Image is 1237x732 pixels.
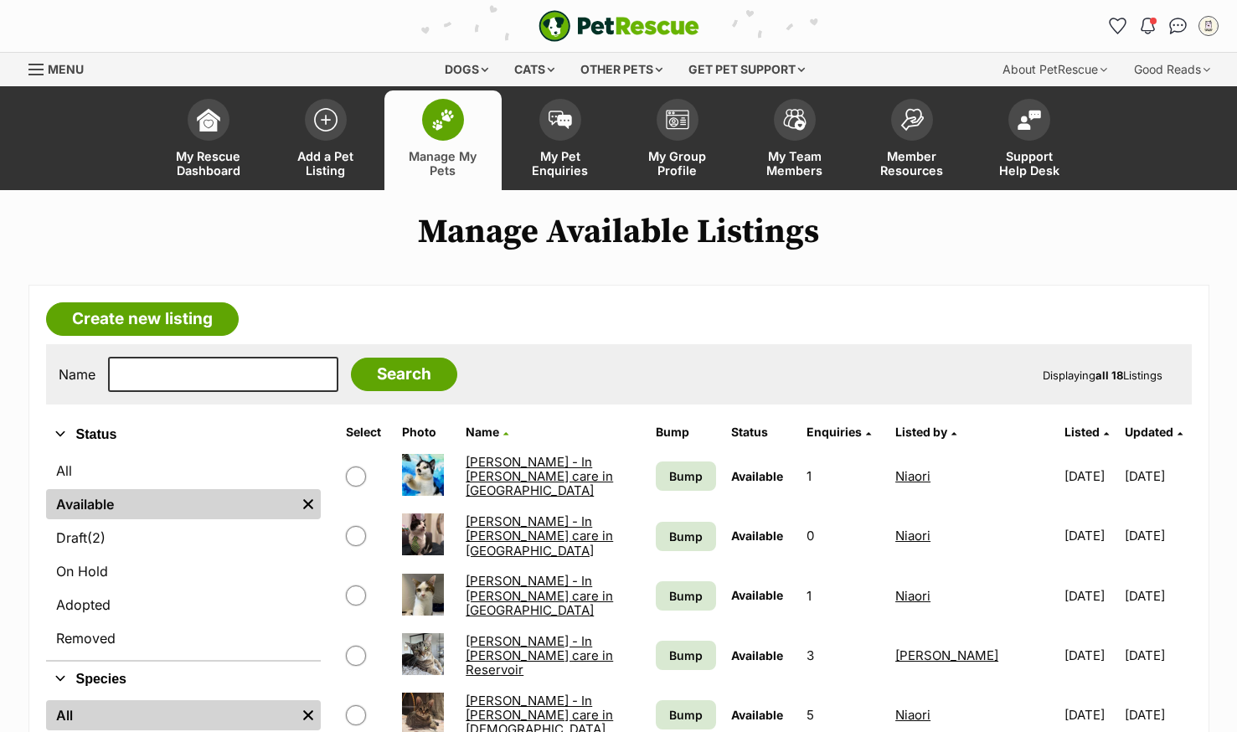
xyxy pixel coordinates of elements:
span: Bump [669,587,703,605]
a: All [46,700,296,730]
img: manage-my-pets-icon-02211641906a0b7f246fdf0571729dbe1e7629f14944591b6c1af311fb30b64b.svg [431,109,455,131]
a: [PERSON_NAME] - In [PERSON_NAME] care in [GEOGRAPHIC_DATA] [466,454,613,499]
td: [DATE] [1125,567,1190,625]
td: 0 [800,507,888,564]
img: group-profile-icon-3fa3cf56718a62981997c0bc7e787c4b2cf8bcc04b72c1350f741eb67cf2f40e.svg [666,110,689,130]
span: Name [466,425,499,439]
span: Listed by [895,425,947,439]
input: Search [351,358,457,391]
span: Available [731,708,783,722]
a: Updated [1125,425,1183,439]
a: Listed [1064,425,1109,439]
td: [DATE] [1125,447,1190,505]
a: Manage My Pets [384,90,502,190]
img: dashboard-icon-eb2f2d2d3e046f16d808141f083e7271f6b2e854fb5c12c21221c1fb7104beca.svg [197,108,220,131]
img: logo-e224e6f780fb5917bec1dbf3a21bbac754714ae5b6737aabdf751b685950b380.svg [539,10,699,42]
a: Menu [28,53,95,83]
img: team-members-icon-5396bd8760b3fe7c0b43da4ab00e1e3bb1a5d9ba89233759b79545d2d3fc5d0d.svg [783,109,807,131]
a: Bump [656,641,716,670]
img: member-resources-icon-8e73f808a243e03378d46382f2149f9095a855e16c252ad45f914b54edf8863c.svg [900,108,924,131]
span: My Group Profile [640,149,715,178]
span: Displaying Listings [1043,369,1162,382]
span: Bump [669,467,703,485]
a: Member Resources [853,90,971,190]
a: [PERSON_NAME] - In [PERSON_NAME] care in Reservoir [466,633,613,678]
div: Good Reads [1122,53,1222,86]
a: Name [466,425,508,439]
img: pet-enquiries-icon-7e3ad2cf08bfb03b45e93fb7055b45f3efa6380592205ae92323e6603595dc1f.svg [549,111,572,129]
a: Listed by [895,425,956,439]
a: Support Help Desk [971,90,1088,190]
span: translation missing: en.admin.listings.index.attributes.enquiries [807,425,862,439]
div: Status [46,452,321,660]
a: Available [46,489,296,519]
a: PetRescue [539,10,699,42]
button: My account [1195,13,1222,39]
a: [PERSON_NAME] - In [PERSON_NAME] care in [GEOGRAPHIC_DATA] [466,513,613,559]
td: [DATE] [1058,626,1123,684]
img: add-pet-listing-icon-0afa8454b4691262ce3f59096e99ab1cd57d4a30225e0717b998d2c9b9846f56.svg [314,108,338,131]
span: Available [731,528,783,543]
span: Updated [1125,425,1173,439]
span: My Rescue Dashboard [171,149,246,178]
a: Conversations [1165,13,1192,39]
a: On Hold [46,556,321,586]
a: Add a Pet Listing [267,90,384,190]
a: Enquiries [807,425,871,439]
div: Cats [503,53,566,86]
ul: Account quick links [1105,13,1222,39]
a: Niaori [895,528,930,544]
span: (2) [87,528,106,548]
span: Available [731,648,783,662]
span: My Pet Enquiries [523,149,598,178]
span: Member Resources [874,149,950,178]
strong: all 18 [1095,369,1123,382]
a: Removed [46,623,321,653]
a: [PERSON_NAME] [895,647,998,663]
span: Menu [48,62,84,76]
label: Name [59,367,95,382]
a: My Rescue Dashboard [150,90,267,190]
a: Create new listing [46,302,239,336]
img: notifications-46538b983faf8c2785f20acdc204bb7945ddae34d4c08c2a6579f10ce5e182be.svg [1141,18,1154,34]
a: My Group Profile [619,90,736,190]
th: Bump [649,419,723,446]
span: Manage My Pets [405,149,481,178]
td: [DATE] [1058,447,1123,505]
button: Species [46,668,321,690]
th: Select [339,419,394,446]
button: Status [46,424,321,446]
div: Get pet support [677,53,817,86]
td: [DATE] [1125,626,1190,684]
span: Bump [669,647,703,664]
td: 1 [800,447,888,505]
span: Available [731,469,783,483]
a: My Pet Enquiries [502,90,619,190]
span: Bump [669,706,703,724]
th: Photo [395,419,457,446]
a: Favourites [1105,13,1131,39]
a: Remove filter [296,700,321,730]
th: Status [724,419,798,446]
div: About PetRescue [991,53,1119,86]
img: chat-41dd97257d64d25036548639549fe6c8038ab92f7586957e7f3b1b290dea8141.svg [1169,18,1187,34]
a: Niaori [895,468,930,484]
a: Remove filter [296,489,321,519]
span: Bump [669,528,703,545]
a: My Team Members [736,90,853,190]
td: 1 [800,567,888,625]
a: Bump [656,581,716,611]
td: [DATE] [1125,507,1190,564]
td: [DATE] [1058,507,1123,564]
a: Bump [656,522,716,551]
span: Support Help Desk [992,149,1067,178]
div: Other pets [569,53,674,86]
a: [PERSON_NAME] - In [PERSON_NAME] care in [GEOGRAPHIC_DATA] [466,573,613,618]
img: Bethany - In foster care in Braybrook [402,454,444,496]
a: Bump [656,461,716,491]
a: Bump [656,700,716,729]
span: Listed [1064,425,1100,439]
a: Niaori [895,588,930,604]
a: Niaori [895,707,930,723]
td: 3 [800,626,888,684]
